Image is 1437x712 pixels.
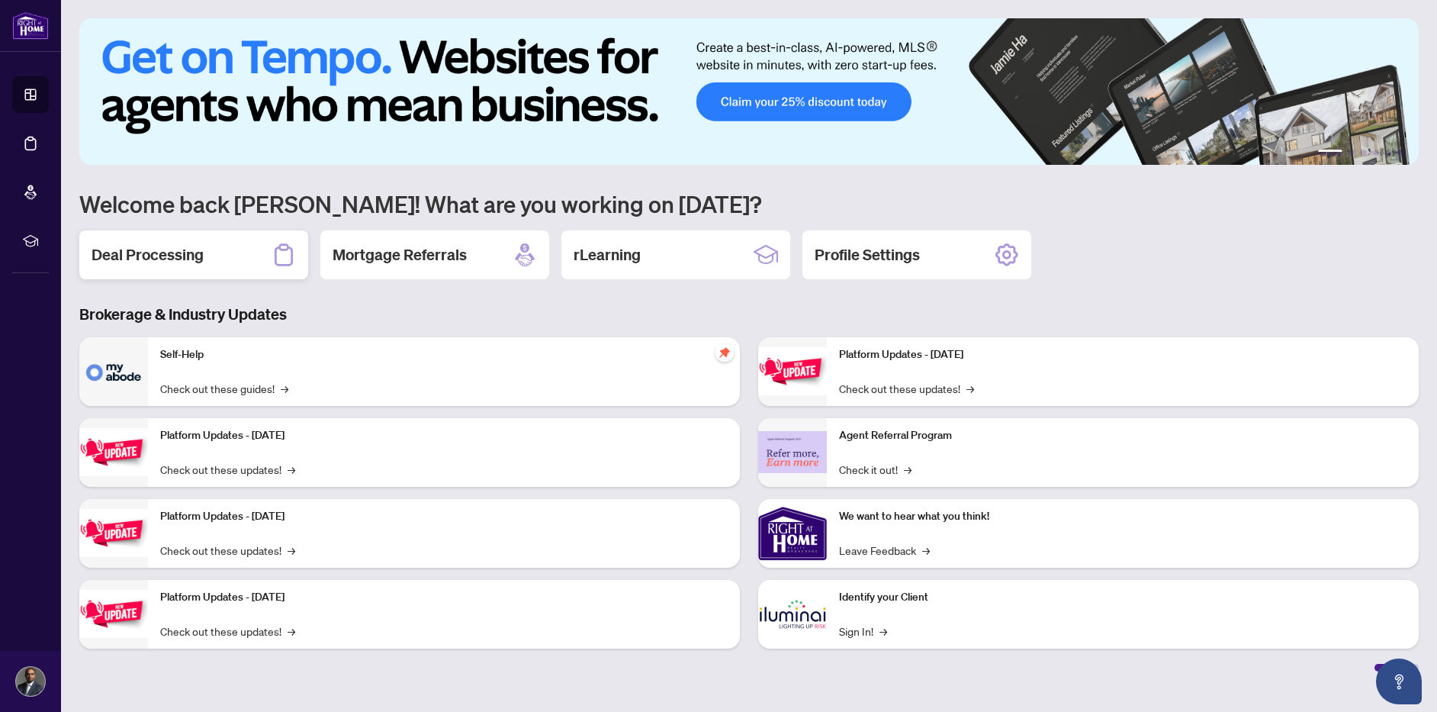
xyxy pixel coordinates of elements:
[839,427,1406,444] p: Agent Referral Program
[904,461,911,478] span: →
[758,580,827,649] img: Identify your Client
[758,499,827,568] img: We want to hear what you think!
[839,508,1406,525] p: We want to hear what you think!
[839,589,1406,606] p: Identify your Client
[1318,150,1342,156] button: 1
[1376,659,1422,704] button: Open asap
[160,461,295,478] a: Check out these updates!→
[160,589,728,606] p: Platform Updates - [DATE]
[879,623,887,640] span: →
[922,542,930,559] span: →
[1373,150,1379,156] button: 4
[160,380,288,397] a: Check out these guides!→
[160,346,728,363] p: Self-Help
[12,11,49,40] img: logo
[758,431,827,473] img: Agent Referral Program
[79,189,1419,218] h1: Welcome back [PERSON_NAME]! What are you working on [DATE]?
[1349,150,1355,156] button: 2
[839,623,887,640] a: Sign In!→
[79,509,148,557] img: Platform Updates - July 21, 2025
[1361,150,1367,156] button: 3
[160,508,728,525] p: Platform Updates - [DATE]
[758,347,827,395] img: Platform Updates - June 23, 2025
[16,667,45,696] img: Profile Icon
[1385,150,1391,156] button: 5
[79,428,148,476] img: Platform Updates - September 16, 2025
[160,427,728,444] p: Platform Updates - [DATE]
[281,380,288,397] span: →
[79,304,1419,325] h3: Brokerage & Industry Updates
[288,461,295,478] span: →
[160,623,295,640] a: Check out these updates!→
[288,542,295,559] span: →
[839,461,911,478] a: Check it out!→
[79,590,148,638] img: Platform Updates - July 8, 2025
[966,380,974,397] span: →
[79,18,1419,165] img: Slide 0
[839,346,1406,363] p: Platform Updates - [DATE]
[92,244,204,266] h2: Deal Processing
[815,244,920,266] h2: Profile Settings
[839,380,974,397] a: Check out these updates!→
[839,542,930,559] a: Leave Feedback→
[333,244,467,266] h2: Mortgage Referrals
[1397,150,1403,156] button: 6
[288,623,295,640] span: →
[574,244,641,266] h2: rLearning
[715,343,734,362] span: pushpin
[160,542,295,559] a: Check out these updates!→
[79,337,148,406] img: Self-Help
